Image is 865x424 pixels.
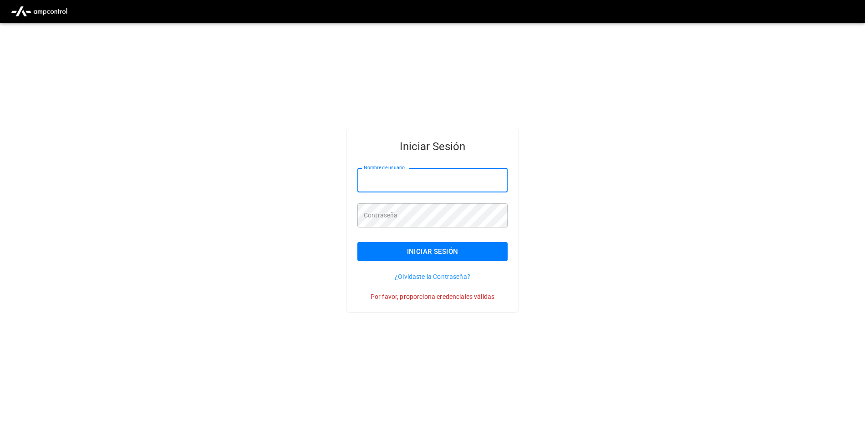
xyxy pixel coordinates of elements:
button: Iniciar Sesión [357,242,508,261]
p: Por favor, proporciona credenciales válidas [357,292,508,301]
p: ¿Olvidaste la Contraseña? [357,272,508,281]
h5: Iniciar Sesión [357,139,508,154]
img: ampcontrol.io logo [7,3,71,20]
label: Nombre de usuario [364,164,405,172]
